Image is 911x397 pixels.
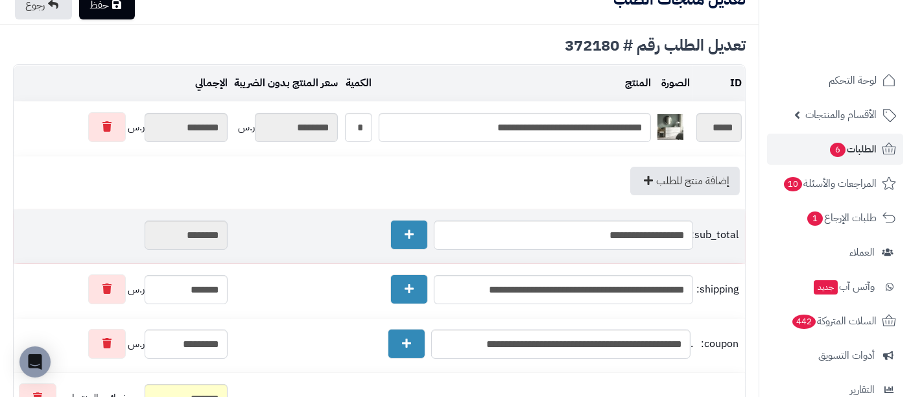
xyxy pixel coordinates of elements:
[693,66,745,101] td: ID
[806,209,877,227] span: طلبات الإرجاع
[784,177,802,191] span: 10
[17,329,228,359] div: ر.س
[13,38,746,53] div: تعديل الطلب رقم # 372180
[767,134,903,165] a: الطلبات6
[767,306,903,337] a: السلات المتروكة442
[792,315,816,329] span: 442
[234,113,338,142] div: ر.س
[17,112,228,142] div: ر.س
[14,66,231,101] td: الإجمالي
[791,312,877,330] span: السلات المتروكة
[17,274,228,304] div: ر.س
[19,346,51,378] div: Open Intercom Messenger
[696,228,739,243] span: sub_total:
[234,329,742,359] div: .
[767,65,903,96] a: لوحة التحكم
[767,271,903,302] a: وآتس آبجديد
[829,140,877,158] span: الطلبات
[696,337,739,352] span: coupon:
[830,143,846,157] span: 6
[696,282,739,297] span: shipping:
[814,280,838,295] span: جديد
[654,66,693,101] td: الصورة
[849,243,875,261] span: العملاء
[231,66,341,101] td: سعر المنتج بدون الضريبة
[818,346,875,365] span: أدوات التسويق
[807,211,823,226] span: 1
[812,278,875,296] span: وآتس آب
[341,66,375,101] td: الكمية
[783,174,877,193] span: المراجعات والأسئلة
[767,168,903,199] a: المراجعات والأسئلة10
[767,237,903,268] a: العملاء
[805,106,877,124] span: الأقسام والمنتجات
[829,71,877,90] span: لوحة التحكم
[630,167,740,195] a: إضافة منتج للطلب
[767,340,903,371] a: أدوات التسويق
[657,114,683,140] img: 1746709299-1702541934053-68567865785768-1000x1000-40x40.jpg
[375,66,654,101] td: المنتج
[767,202,903,234] a: طلبات الإرجاع1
